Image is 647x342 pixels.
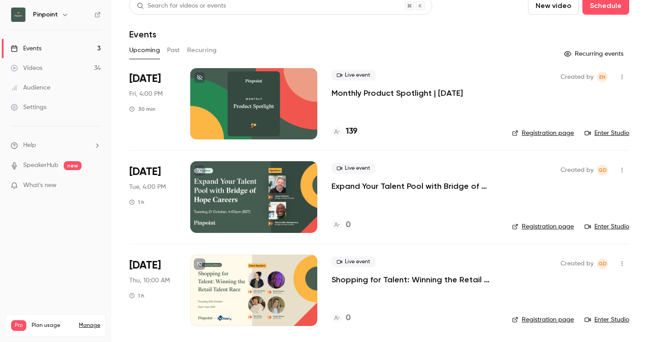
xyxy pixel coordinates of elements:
[346,126,357,138] h4: 139
[599,72,606,82] span: EN
[129,90,163,98] span: Fri, 4:00 PM
[129,165,161,179] span: [DATE]
[597,72,608,82] span: Emily Newton-Smith
[332,70,376,81] span: Live event
[129,106,156,113] div: 30 min
[585,129,629,138] a: Enter Studio
[23,181,57,190] span: What's new
[561,165,594,175] span: Created by
[11,8,25,22] img: Pinpoint
[585,222,629,231] a: Enter Studio
[129,72,161,86] span: [DATE]
[167,43,180,57] button: Past
[11,64,42,73] div: Videos
[346,219,351,231] h4: 0
[332,219,351,231] a: 0
[11,141,101,150] li: help-dropdown-opener
[346,312,351,324] h4: 0
[11,320,26,331] span: Pro
[23,161,58,170] a: SpeakerHub
[79,322,100,329] a: Manage
[129,43,160,57] button: Upcoming
[187,43,217,57] button: Recurring
[332,126,357,138] a: 139
[561,258,594,269] span: Created by
[512,129,574,138] a: Registration page
[137,1,226,11] div: Search for videos or events
[129,199,144,206] div: 1 h
[129,161,176,232] div: Oct 21 Tue, 4:00 PM (Europe/London)
[129,258,161,273] span: [DATE]
[11,103,46,112] div: Settings
[598,258,607,269] span: GD
[33,10,58,19] h6: Pinpoint
[129,29,156,40] h1: Events
[512,315,574,324] a: Registration page
[597,165,608,175] span: Gemma Dore
[598,165,607,175] span: GD
[32,322,74,329] span: Plan usage
[332,163,376,174] span: Live event
[332,256,376,267] span: Live event
[11,83,50,92] div: Audience
[129,183,166,191] span: Tue, 4:00 PM
[585,315,629,324] a: Enter Studio
[129,276,170,285] span: Thu, 10:00 AM
[561,72,594,82] span: Created by
[129,292,144,299] div: 1 h
[512,222,574,231] a: Registration page
[64,161,82,170] span: new
[332,88,463,98] a: Monthly Product Spotlight | [DATE]
[332,312,351,324] a: 0
[129,255,176,326] div: Oct 30 Thu, 10:00 AM (Europe/London)
[332,181,498,191] a: Expand Your Talent Pool with Bridge of Hope Careers | [DATE]
[23,141,36,150] span: Help
[597,258,608,269] span: Gemma Dore
[129,68,176,139] div: Oct 17 Fri, 4:00 PM (Europe/London)
[11,44,41,53] div: Events
[560,47,629,61] button: Recurring events
[332,274,498,285] a: Shopping for Talent: Winning the Retail Talent Race | [DATE]
[90,182,101,190] iframe: Noticeable Trigger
